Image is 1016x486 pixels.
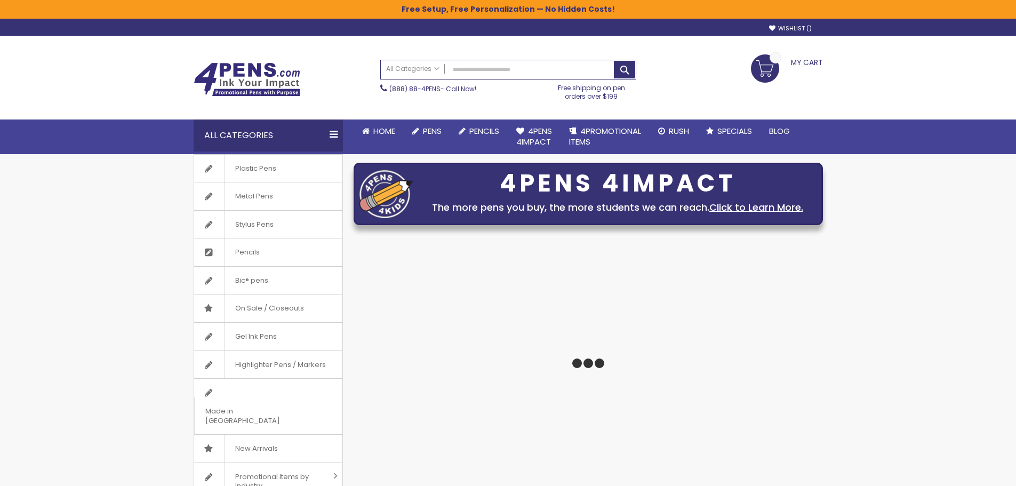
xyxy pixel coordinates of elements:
[194,119,343,152] div: All Categories
[769,25,812,33] a: Wishlist
[194,211,342,238] a: Stylus Pens
[194,62,300,97] img: 4Pens Custom Pens and Promotional Products
[224,238,270,266] span: Pencils
[194,294,342,322] a: On Sale / Closeouts
[569,125,641,147] span: 4PROMOTIONAL ITEMS
[389,84,476,93] span: - Call Now!
[709,201,803,214] a: Click to Learn More.
[224,351,337,379] span: Highlighter Pens / Markers
[516,125,552,147] span: 4Pens 4impact
[194,379,342,434] a: Made in [GEOGRAPHIC_DATA]
[547,79,636,101] div: Free shipping on pen orders over $199
[698,119,761,143] a: Specials
[194,351,342,379] a: Highlighter Pens / Markers
[469,125,499,137] span: Pencils
[373,125,395,137] span: Home
[224,323,287,350] span: Gel Ink Pens
[717,125,752,137] span: Specials
[224,267,279,294] span: Bic® pens
[418,172,817,195] div: 4PENS 4IMPACT
[194,435,342,463] a: New Arrivals
[194,323,342,350] a: Gel Ink Pens
[669,125,689,137] span: Rush
[354,119,404,143] a: Home
[224,211,284,238] span: Stylus Pens
[389,84,441,93] a: (888) 88-4PENS
[404,119,450,143] a: Pens
[561,119,650,154] a: 4PROMOTIONALITEMS
[418,200,817,215] div: The more pens you buy, the more students we can reach.
[381,60,445,78] a: All Categories
[508,119,561,154] a: 4Pens4impact
[650,119,698,143] a: Rush
[761,119,798,143] a: Blog
[194,238,342,266] a: Pencils
[450,119,508,143] a: Pencils
[194,267,342,294] a: Bic® pens
[194,397,316,434] span: Made in [GEOGRAPHIC_DATA]
[423,125,442,137] span: Pens
[224,182,284,210] span: Metal Pens
[194,155,342,182] a: Plastic Pens
[769,125,790,137] span: Blog
[224,435,289,463] span: New Arrivals
[359,170,413,218] img: four_pen_logo.png
[224,155,287,182] span: Plastic Pens
[194,182,342,210] a: Metal Pens
[224,294,315,322] span: On Sale / Closeouts
[386,65,439,73] span: All Categories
